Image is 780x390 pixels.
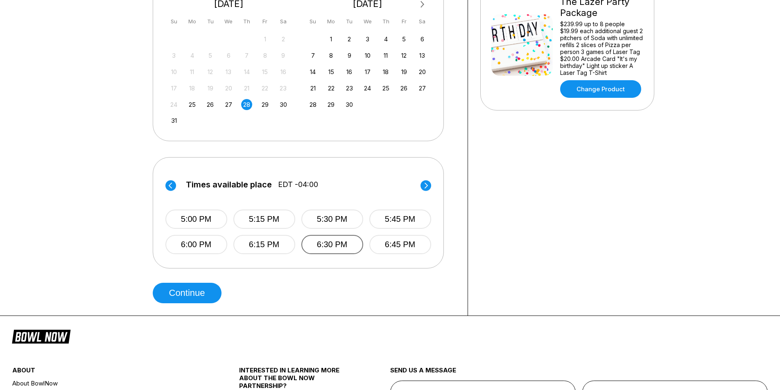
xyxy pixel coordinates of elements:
[223,83,234,94] div: Not available Wednesday, August 20th, 2025
[165,235,227,254] button: 6:00 PM
[168,99,179,110] div: Not available Sunday, August 24th, 2025
[307,50,319,61] div: Choose Sunday, September 7th, 2025
[260,99,271,110] div: Choose Friday, August 29th, 2025
[390,366,768,381] div: send us a message
[301,235,363,254] button: 6:30 PM
[205,50,216,61] div: Not available Tuesday, August 5th, 2025
[362,50,373,61] div: Choose Wednesday, September 10th, 2025
[326,66,337,77] div: Choose Monday, September 15th, 2025
[278,50,289,61] div: Not available Saturday, August 9th, 2025
[260,16,271,27] div: Fr
[362,16,373,27] div: We
[417,16,428,27] div: Sa
[187,99,198,110] div: Choose Monday, August 25th, 2025
[307,99,319,110] div: Choose Sunday, September 28th, 2025
[223,50,234,61] div: Not available Wednesday, August 6th, 2025
[417,50,428,61] div: Choose Saturday, September 13th, 2025
[326,50,337,61] div: Choose Monday, September 8th, 2025
[560,20,643,76] div: $239.99 up to 8 people $19.99 each additional guest 2 pitchers of Soda with unlimited refills 2 s...
[233,235,295,254] button: 6:15 PM
[241,66,252,77] div: Not available Thursday, August 14th, 2025
[260,66,271,77] div: Not available Friday, August 15th, 2025
[326,16,337,27] div: Mo
[369,210,431,229] button: 5:45 PM
[187,50,198,61] div: Not available Monday, August 4th, 2025
[398,66,409,77] div: Choose Friday, September 19th, 2025
[398,16,409,27] div: Fr
[168,50,179,61] div: Not available Sunday, August 3rd, 2025
[241,50,252,61] div: Not available Thursday, August 7th, 2025
[344,99,355,110] div: Choose Tuesday, September 30th, 2025
[187,66,198,77] div: Not available Monday, August 11th, 2025
[205,16,216,27] div: Tu
[223,16,234,27] div: We
[307,83,319,94] div: Choose Sunday, September 21st, 2025
[205,66,216,77] div: Not available Tuesday, August 12th, 2025
[398,34,409,45] div: Choose Friday, September 5th, 2025
[241,83,252,94] div: Not available Thursday, August 21st, 2025
[12,366,201,378] div: about
[560,80,641,98] a: Change Product
[380,34,391,45] div: Choose Thursday, September 4th, 2025
[187,16,198,27] div: Mo
[362,66,373,77] div: Choose Wednesday, September 17th, 2025
[307,66,319,77] div: Choose Sunday, September 14th, 2025
[278,99,289,110] div: Choose Saturday, August 30th, 2025
[168,66,179,77] div: Not available Sunday, August 10th, 2025
[301,210,363,229] button: 5:30 PM
[491,14,553,76] img: The Lazer Party Package
[344,66,355,77] div: Choose Tuesday, September 16th, 2025
[168,115,179,126] div: Choose Sunday, August 31st, 2025
[344,16,355,27] div: Tu
[398,83,409,94] div: Choose Friday, September 26th, 2025
[398,50,409,61] div: Choose Friday, September 12th, 2025
[417,83,428,94] div: Choose Saturday, September 27th, 2025
[278,66,289,77] div: Not available Saturday, August 16th, 2025
[241,16,252,27] div: Th
[233,210,295,229] button: 5:15 PM
[260,50,271,61] div: Not available Friday, August 8th, 2025
[326,99,337,110] div: Choose Monday, September 29th, 2025
[369,235,431,254] button: 6:45 PM
[187,83,198,94] div: Not available Monday, August 18th, 2025
[344,50,355,61] div: Choose Tuesday, September 9th, 2025
[306,33,429,110] div: month 2025-09
[205,83,216,94] div: Not available Tuesday, August 19th, 2025
[344,34,355,45] div: Choose Tuesday, September 2nd, 2025
[278,34,289,45] div: Not available Saturday, August 2nd, 2025
[380,50,391,61] div: Choose Thursday, September 11th, 2025
[153,283,222,303] button: Continue
[260,83,271,94] div: Not available Friday, August 22nd, 2025
[241,99,252,110] div: Choose Thursday, August 28th, 2025
[417,66,428,77] div: Choose Saturday, September 20th, 2025
[362,83,373,94] div: Choose Wednesday, September 24th, 2025
[278,180,318,189] span: EDT -04:00
[380,16,391,27] div: Th
[417,34,428,45] div: Choose Saturday, September 6th, 2025
[326,34,337,45] div: Choose Monday, September 1st, 2025
[223,99,234,110] div: Choose Wednesday, August 27th, 2025
[168,16,179,27] div: Su
[168,83,179,94] div: Not available Sunday, August 17th, 2025
[223,66,234,77] div: Not available Wednesday, August 13th, 2025
[380,83,391,94] div: Choose Thursday, September 25th, 2025
[380,66,391,77] div: Choose Thursday, September 18th, 2025
[12,378,201,388] a: About BowlNow
[165,210,227,229] button: 5:00 PM
[326,83,337,94] div: Choose Monday, September 22nd, 2025
[260,34,271,45] div: Not available Friday, August 1st, 2025
[344,83,355,94] div: Choose Tuesday, September 23rd, 2025
[186,180,272,189] span: Times available place
[362,34,373,45] div: Choose Wednesday, September 3rd, 2025
[167,33,290,126] div: month 2025-08
[307,16,319,27] div: Su
[278,83,289,94] div: Not available Saturday, August 23rd, 2025
[278,16,289,27] div: Sa
[205,99,216,110] div: Choose Tuesday, August 26th, 2025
